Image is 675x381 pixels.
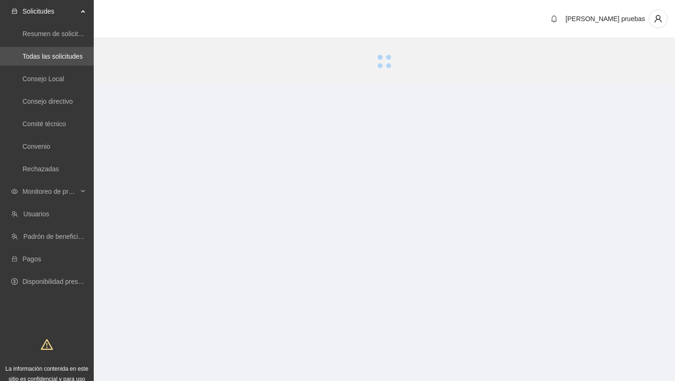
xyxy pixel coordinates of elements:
span: [PERSON_NAME] pruebas [565,15,645,23]
a: Usuarios [23,210,49,218]
span: warning [41,338,53,351]
span: eye [11,188,18,195]
button: user [649,9,667,28]
a: Todas las solicitudes [22,53,82,60]
span: Monitoreo de proyectos [22,182,78,201]
a: Rechazadas [22,165,59,173]
a: Convenio [22,143,50,150]
a: Comité técnico [22,120,66,128]
a: Padrón de beneficiarios [23,233,92,240]
a: Consejo directivo [22,98,73,105]
span: inbox [11,8,18,15]
button: bell [547,11,562,26]
a: Resumen de solicitudes por aprobar [22,30,128,38]
span: Solicitudes [22,2,78,21]
span: bell [547,15,561,23]
a: Disponibilidad presupuestal [22,278,103,285]
a: Consejo Local [22,75,64,83]
span: user [649,15,667,23]
a: Pagos [22,255,41,263]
